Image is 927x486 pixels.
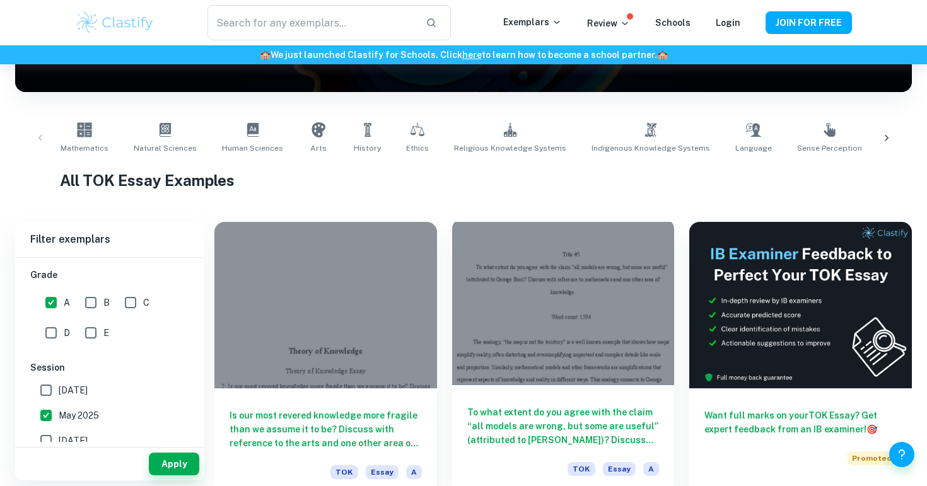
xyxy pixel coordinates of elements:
span: B [103,296,110,310]
span: 🎯 [866,424,877,434]
h6: Is our most revered knowledge more fragile than we assume it to be? Discuss with reference to the... [230,408,422,450]
span: Language [735,142,772,154]
span: Essay [603,462,636,476]
span: TOK [568,462,595,476]
img: Thumbnail [689,222,912,388]
span: May 2025 [59,408,99,422]
button: Apply [149,453,199,475]
span: Indigenous Knowledge Systems [592,142,710,154]
span: Ethics [406,142,429,154]
span: D [64,326,70,340]
h6: Filter exemplars [15,222,204,257]
span: C [143,296,149,310]
h6: To what extent do you agree with the claim “all models are wrong, but some are useful” (attribute... [467,405,660,447]
span: [DATE] [59,434,88,448]
span: 🏫 [260,50,271,60]
h6: Grade [30,268,189,282]
h6: We just launched Clastify for Schools. Click to learn how to become a school partner. [3,48,924,62]
span: Religious Knowledge Systems [454,142,566,154]
button: Help and Feedback [889,442,914,467]
span: A [406,465,422,479]
span: Mathematics [61,142,108,154]
a: Login [716,18,740,28]
span: Arts [310,142,327,154]
img: Clastify logo [75,10,155,35]
span: A [64,296,70,310]
span: TOK [330,465,358,479]
span: Promoted [847,451,897,465]
a: here [462,50,482,60]
p: Review [587,16,630,30]
span: [DATE] [59,383,88,397]
span: Human Sciences [222,142,283,154]
span: Natural Sciences [134,142,197,154]
h6: Session [30,361,189,374]
span: Sense Perception [797,142,862,154]
input: Search for any exemplars... [207,5,416,40]
span: A [643,462,659,476]
span: Essay [366,465,399,479]
span: E [103,326,109,340]
button: JOIN FOR FREE [766,11,852,34]
h1: All TOK Essay Examples [60,169,867,192]
span: History [354,142,381,154]
p: Exemplars [503,15,562,29]
h6: Want full marks on your TOK Essay ? Get expert feedback from an IB examiner! [704,408,897,436]
a: Schools [655,18,691,28]
span: 🏫 [657,50,668,60]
